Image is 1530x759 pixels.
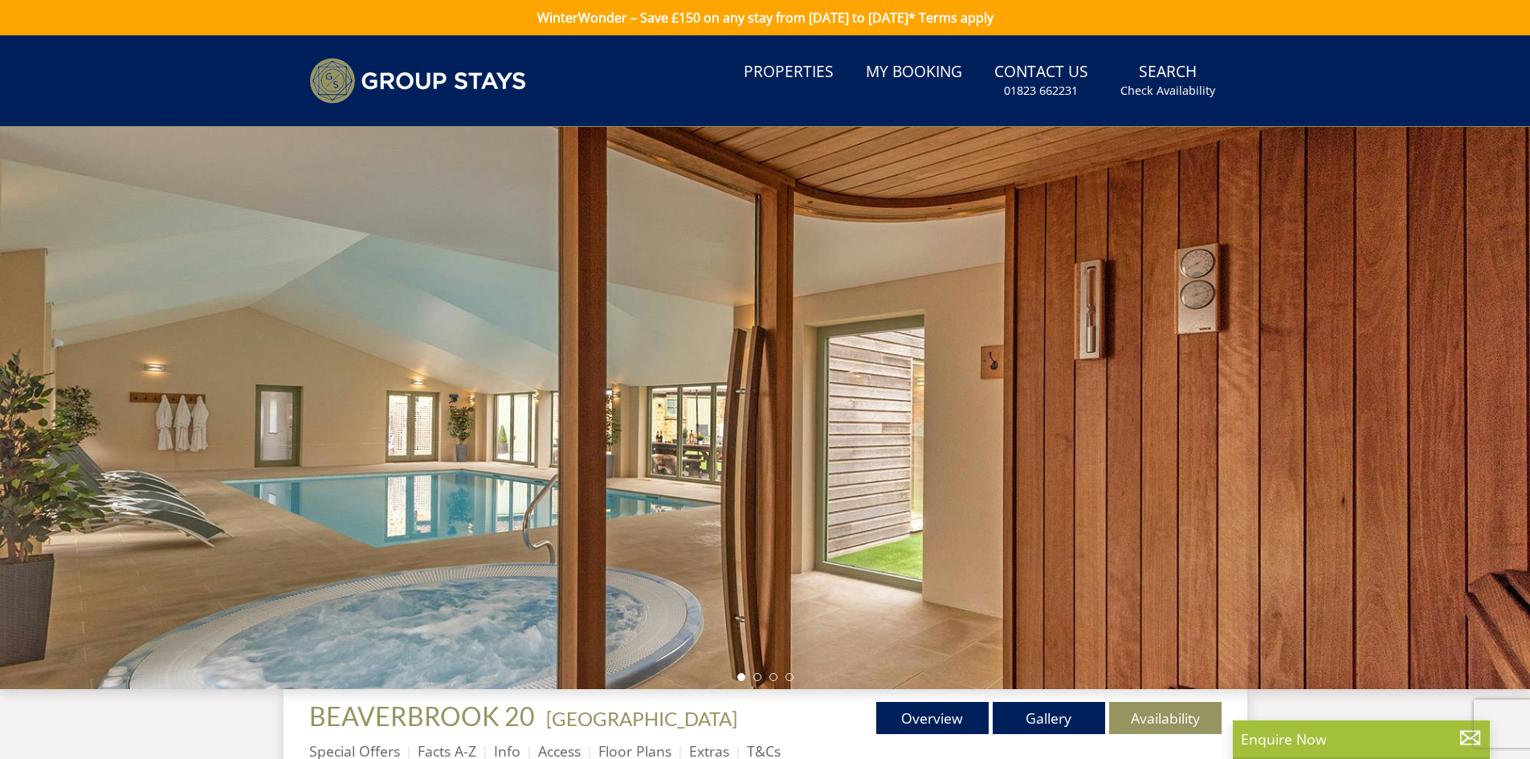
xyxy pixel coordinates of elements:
a: [GEOGRAPHIC_DATA] [546,707,737,730]
a: BEAVERBROOK 20 [309,700,540,732]
a: Availability [1109,702,1222,734]
p: Enquire Now [1241,728,1482,749]
a: My Booking [859,55,969,91]
a: SearchCheck Availability [1114,55,1222,107]
a: Gallery [993,702,1105,734]
span: BEAVERBROOK 20 [309,700,535,732]
span: - [540,707,737,730]
a: Contact Us01823 662231 [988,55,1095,107]
img: Group Stays [309,58,526,104]
a: Overview [876,702,989,734]
small: 01823 662231 [1004,83,1078,99]
a: Properties [737,55,840,91]
small: Check Availability [1120,83,1215,99]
